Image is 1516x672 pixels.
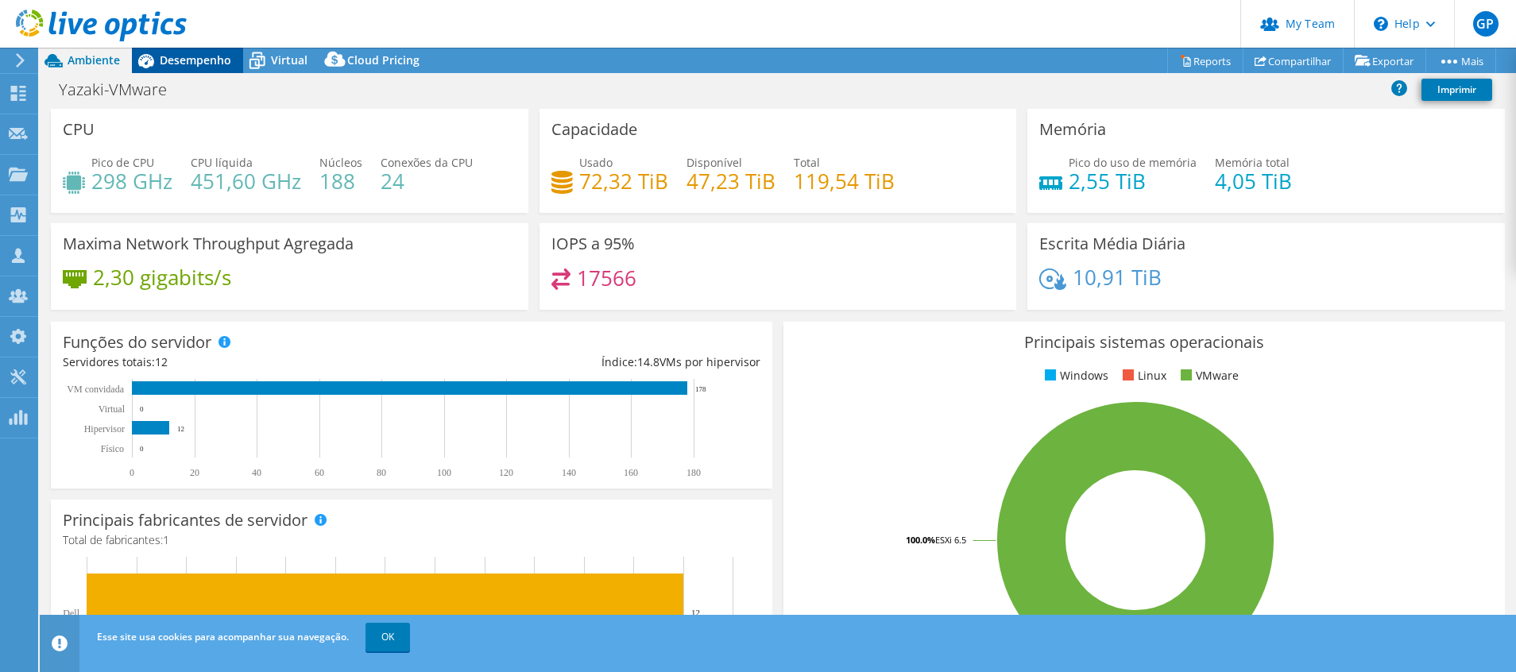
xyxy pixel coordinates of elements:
h3: Funções do servidor [63,334,211,351]
text: Hipervisor [84,423,125,434]
h4: 2,55 TiB [1069,172,1197,190]
span: Disponível [686,155,742,170]
text: 20 [190,467,199,478]
span: 14.8 [637,354,659,369]
span: Conexões da CPU [381,155,473,170]
text: 140 [562,467,576,478]
div: Índice: VMs por hipervisor [412,353,760,371]
a: Compartilhar [1243,48,1344,73]
h4: Total de fabricantes: [63,531,760,549]
h3: Principais fabricantes de servidor [63,512,307,529]
h4: 17566 [577,269,636,287]
h4: 47,23 TiB [686,172,775,190]
text: 0 [140,405,144,413]
span: Cloud Pricing [347,52,420,68]
text: 180 [686,467,701,478]
h3: Memória [1039,121,1106,138]
a: Mais [1425,48,1496,73]
text: 40 [252,467,261,478]
span: Núcleos [319,155,362,170]
text: 12 [177,425,184,433]
li: VMware [1177,367,1239,384]
text: 0 [130,467,134,478]
a: Exportar [1343,48,1426,73]
a: Imprimir [1421,79,1492,101]
h3: Escrita Média Diária [1039,235,1185,253]
h3: Maxima Network Throughput Agregada [63,235,354,253]
tspan: Físico [101,443,124,454]
svg: \n [1374,17,1388,31]
text: VM convidada [67,384,124,395]
text: 160 [624,467,638,478]
li: Linux [1119,367,1166,384]
text: Virtual [99,404,126,415]
text: 100 [437,467,451,478]
span: Usado [579,155,613,170]
h4: 72,32 TiB [579,172,668,190]
h4: 2,30 gigabits/s [93,268,231,286]
span: Pico do uso de memória [1069,155,1197,170]
span: GP [1473,11,1499,37]
text: 80 [377,467,386,478]
h4: 10,91 TiB [1073,268,1162,286]
span: Esse site usa cookies para acompanhar sua navegação. [97,630,349,643]
span: Virtual [271,52,307,68]
span: 1 [163,532,169,547]
h4: 451,60 GHz [191,172,301,190]
a: Reports [1167,48,1243,73]
h3: Principais sistemas operacionais [795,334,1493,351]
text: 0 [140,445,144,453]
span: Ambiente [68,52,120,68]
span: 12 [155,354,168,369]
h3: CPU [63,121,95,138]
h4: 188 [319,172,362,190]
text: 178 [695,385,706,393]
h3: Capacidade [551,121,637,138]
span: Pico de CPU [91,155,154,170]
a: OK [365,623,410,651]
h1: Yazaki-VMware [52,81,191,98]
text: 60 [315,467,324,478]
h4: 4,05 TiB [1215,172,1292,190]
span: Memória total [1215,155,1290,170]
tspan: ESXi 6.5 [935,534,966,546]
h3: IOPS a 95% [551,235,635,253]
text: 12 [691,608,700,617]
li: Windows [1041,367,1108,384]
text: 120 [499,467,513,478]
h4: 119,54 TiB [794,172,895,190]
span: CPU líquida [191,155,253,170]
h4: 24 [381,172,473,190]
span: Desempenho [160,52,231,68]
tspan: 100.0% [906,534,935,546]
h4: 298 GHz [91,172,172,190]
div: Servidores totais: [63,353,412,371]
text: Dell [63,608,79,619]
span: Total [794,155,820,170]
